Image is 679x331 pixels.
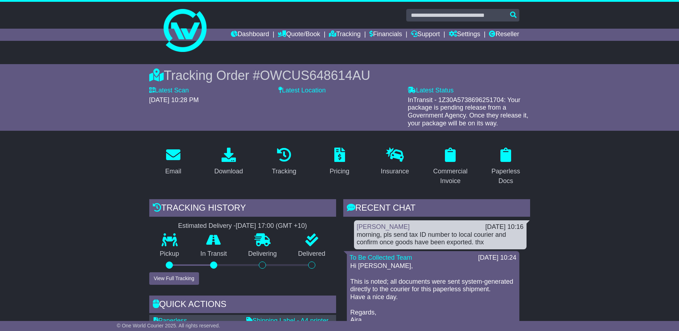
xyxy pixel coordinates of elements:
a: Shipping Label - A4 printer [246,317,329,324]
a: Insurance [376,145,414,179]
a: Tracking [329,29,360,41]
p: Hi [PERSON_NAME], This is noted; all documents were sent system-generated directly to the courier... [350,262,516,324]
a: Reseller [489,29,519,41]
div: [DATE] 10:16 [485,223,524,231]
div: Download [214,167,243,176]
a: Paperless [154,317,187,324]
a: Pricing [325,145,354,179]
div: Paperless Docs [486,167,525,186]
div: Estimated Delivery - [149,222,336,230]
a: Financials [369,29,402,41]
div: RECENT CHAT [343,199,530,219]
a: [PERSON_NAME] [357,223,410,230]
div: Commercial Invoice [431,167,470,186]
span: InTransit - 1Z30A5738696251704: Your package is pending release from a Government Agency. Once th... [408,96,528,127]
div: Tracking Order # [149,68,530,83]
a: Support [411,29,440,41]
div: Insurance [381,167,409,176]
div: morning, pls send tax ID number to local courier and confirm once goods have been exported. thx [357,231,524,246]
p: Pickup [149,250,190,258]
button: View Full Tracking [149,272,199,285]
span: [DATE] 10:28 PM [149,96,199,104]
a: Commercial Invoice [426,145,475,188]
div: Quick Actions [149,296,336,315]
p: Delivering [238,250,288,258]
a: To Be Collected Team [350,254,412,261]
div: Pricing [330,167,349,176]
label: Latest Status [408,87,454,95]
label: Latest Scan [149,87,189,95]
span: OWCUS648614AU [260,68,370,83]
div: [DATE] 10:24 [478,254,516,262]
a: Email [160,145,186,179]
p: In Transit [190,250,238,258]
label: Latest Location [278,87,326,95]
div: Tracking history [149,199,336,219]
div: Email [165,167,181,176]
a: Tracking [267,145,301,179]
p: Delivered [287,250,336,258]
a: Dashboard [231,29,269,41]
a: Download [210,145,248,179]
a: Settings [449,29,480,41]
a: Quote/Book [278,29,320,41]
a: Paperless Docs [482,145,530,188]
div: Tracking [272,167,296,176]
div: [DATE] 17:00 (GMT +10) [236,222,307,230]
span: © One World Courier 2025. All rights reserved. [117,323,220,328]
